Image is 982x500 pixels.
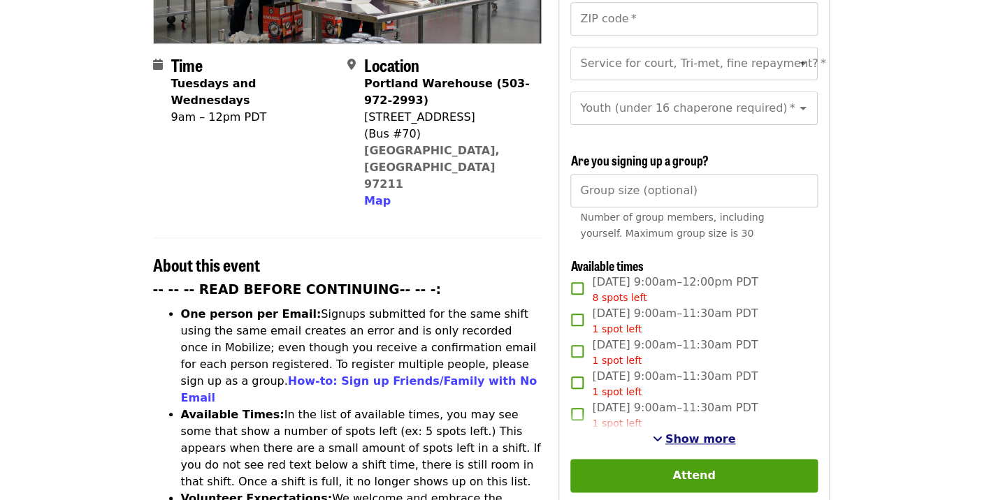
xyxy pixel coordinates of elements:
strong: Tuesdays and Wednesdays [171,77,257,107]
button: Map [364,193,391,209]
span: Map [364,194,391,207]
span: Number of group members, including yourself. Maximum group size is 30 [580,212,764,239]
strong: One person per Email: [181,307,322,321]
span: Available times [570,256,643,274]
strong: Portland Warehouse (503-972-2993) [364,77,530,107]
button: See more timeslots [653,431,736,448]
input: ZIP code [570,2,817,36]
span: 1 spot left [592,323,642,334]
i: map-marker-alt icon [347,58,356,71]
button: Open [793,98,813,118]
span: 1 spot left [592,355,642,366]
i: calendar icon [153,58,163,71]
a: [GEOGRAPHIC_DATA], [GEOGRAPHIC_DATA] 97211 [364,144,500,191]
span: [DATE] 9:00am–11:30am PDT [592,399,758,431]
button: Attend [570,459,817,492]
span: Time [171,52,203,77]
span: [DATE] 9:00am–11:30am PDT [592,368,758,399]
span: 1 spot left [592,386,642,397]
span: Location [364,52,419,77]
div: 9am – 12pm PDT [171,109,336,126]
a: How-to: Sign up Friends/Family with No Email [181,374,537,404]
span: 1 spot left [592,418,642,429]
input: [object Object] [570,174,817,207]
span: [DATE] 9:00am–12:00pm PDT [592,274,758,305]
strong: Available Times: [181,408,284,421]
span: Show more [665,432,736,446]
div: [STREET_ADDRESS] [364,109,530,126]
span: 8 spots left [592,292,647,303]
span: Are you signing up a group? [570,151,708,169]
span: About this event [153,252,260,277]
li: In the list of available times, you may see some that show a number of spots left (ex: 5 spots le... [181,406,542,490]
strong: -- -- -- READ BEFORE CONTINUING-- -- -: [153,282,441,297]
span: [DATE] 9:00am–11:30am PDT [592,305,758,337]
button: Open [793,54,813,73]
li: Signups submitted for the same shift using the same email creates an error and is only recorded o... [181,306,542,406]
div: (Bus #70) [364,126,530,142]
span: [DATE] 9:00am–11:30am PDT [592,337,758,368]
